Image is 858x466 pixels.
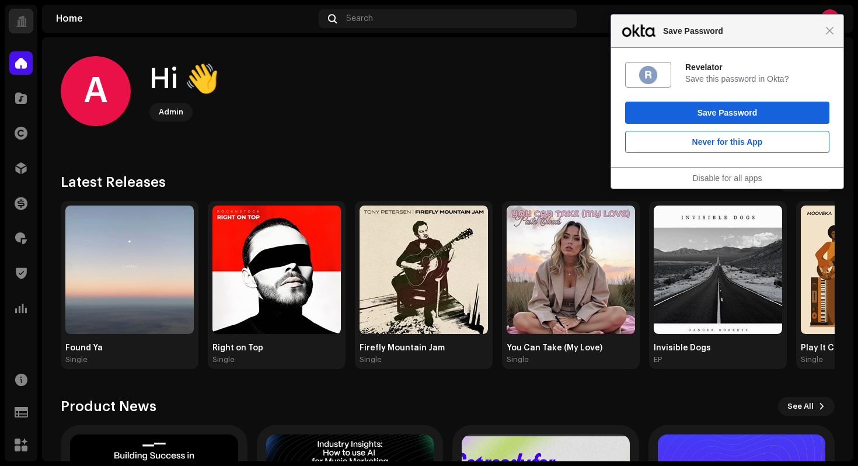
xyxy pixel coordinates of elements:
div: Single [801,355,823,364]
div: Home [56,14,314,23]
img: 2ruxUIAAAAGSURBVAMAxCPcswqjgqMAAAAASUVORK5CYII= [638,65,658,85]
div: Save this password in Okta? [685,74,829,84]
div: Invisible Dogs [654,343,782,353]
a: Disable for all apps [692,173,762,183]
div: Single [507,355,529,364]
img: f8841601-21fb-4fe1-91b3-aa502c44d29c [360,206,488,334]
div: Hi 👋 [149,61,219,98]
button: Never for this App [625,131,829,153]
h3: Product News [61,397,156,416]
button: See All [778,397,835,416]
div: Right on Top [212,343,341,353]
div: Admin [159,105,183,119]
div: Single [212,355,235,364]
div: Single [65,355,88,364]
img: 93092439-703c-4238-9f26-b42e527409d4 [65,206,194,334]
img: 9808fca4-fca5-4491-9f85-d5ce140c3942 [654,206,782,334]
span: Save Password [657,24,825,38]
div: A [821,9,839,28]
img: d0016b7f-9cdf-4010-80e3-0e1ead49d85c [507,206,635,334]
div: A [61,56,131,126]
div: EP [654,355,662,364]
div: Single [360,355,382,364]
span: Close [825,26,834,35]
div: Found Ya [65,343,194,353]
img: 5778a30b-1858-4560-8101-24a6b84029a4 [212,206,341,334]
div: You Can Take (My Love) [507,343,635,353]
button: Save Password [625,102,829,124]
span: Search [346,14,373,23]
div: Revelator [685,62,829,72]
h3: Latest Releases [61,173,166,192]
div: Firefly Mountain Jam [360,343,488,353]
span: See All [787,395,814,418]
